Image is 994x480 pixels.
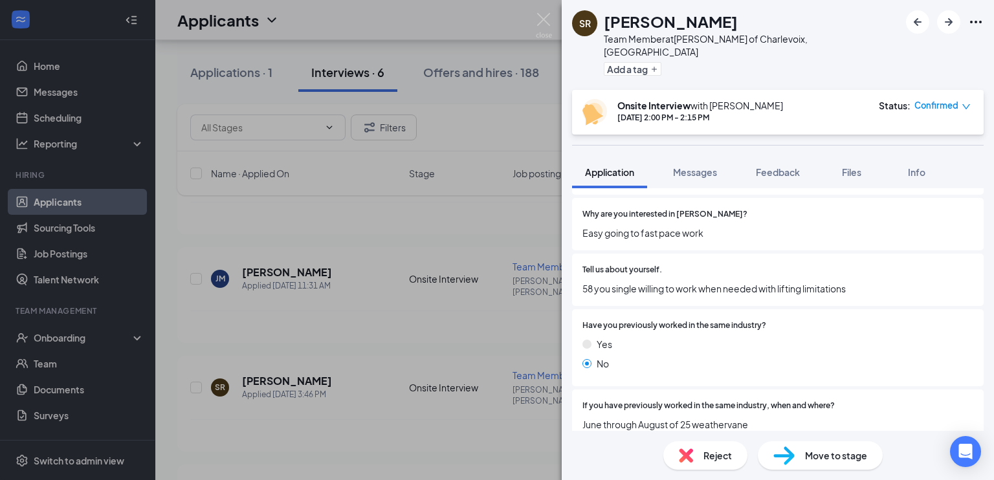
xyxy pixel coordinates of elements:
[582,208,747,221] span: Why are you interested in [PERSON_NAME]?
[908,166,925,178] span: Info
[582,281,973,296] span: 58 you single willing to work when needed with lifting limitations
[842,166,861,178] span: Files
[703,448,732,463] span: Reject
[617,112,783,123] div: [DATE] 2:00 PM - 2:15 PM
[617,100,690,111] b: Onsite Interview
[937,10,960,34] button: ArrowRight
[805,448,867,463] span: Move to stage
[617,99,783,112] div: with [PERSON_NAME]
[879,99,911,112] div: Status :
[604,10,738,32] h1: [PERSON_NAME]
[597,337,612,351] span: Yes
[950,436,981,467] div: Open Intercom Messenger
[582,400,835,412] span: If you have previously worked in the same industry, when and where?
[962,102,971,111] span: down
[582,320,766,332] span: Have you previously worked in the same industry?
[673,166,717,178] span: Messages
[582,417,973,431] span: June through August of 25 weathervane
[968,14,984,30] svg: Ellipses
[604,32,900,58] div: Team Member at [PERSON_NAME] of Charlevoix, [GEOGRAPHIC_DATA]
[914,99,958,112] span: Confirmed
[604,62,661,76] button: PlusAdd a tag
[585,166,634,178] span: Application
[906,10,929,34] button: ArrowLeftNew
[756,166,800,178] span: Feedback
[582,226,973,240] span: Easy going to fast pace work
[910,14,925,30] svg: ArrowLeftNew
[579,17,591,30] div: SR
[650,65,658,73] svg: Plus
[941,14,956,30] svg: ArrowRight
[597,356,609,371] span: No
[582,264,662,276] span: Tell us about yourself.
